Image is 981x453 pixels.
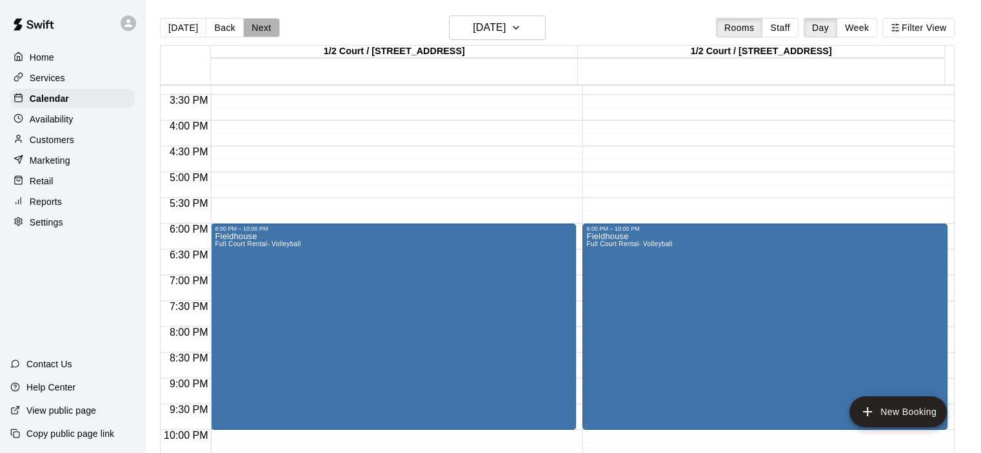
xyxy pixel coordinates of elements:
[882,18,955,37] button: Filter View
[243,18,279,37] button: Next
[30,216,63,229] p: Settings
[211,224,576,430] div: 6:00 PM – 10:00 PM: Fieldhouse
[26,358,72,371] p: Contact Us
[582,224,947,430] div: 6:00 PM – 10:00 PM: Fieldhouse
[10,110,135,129] a: Availability
[26,381,75,394] p: Help Center
[166,275,212,286] span: 7:00 PM
[449,15,546,40] button: [DATE]
[30,154,70,167] p: Marketing
[30,175,54,188] p: Retail
[166,172,212,183] span: 5:00 PM
[166,404,212,415] span: 9:30 PM
[166,198,212,209] span: 5:30 PM
[30,195,62,208] p: Reports
[166,327,212,338] span: 8:00 PM
[161,430,211,441] span: 10:00 PM
[215,240,301,247] span: Full Court Rental- Volleyball
[166,95,212,106] span: 3:30 PM
[166,352,212,363] span: 8:30 PM
[578,46,945,58] div: 1/2 Court / [STREET_ADDRESS]
[26,404,96,417] p: View public page
[849,396,947,427] button: add
[10,48,135,67] a: Home
[166,378,212,389] span: 9:00 PM
[837,18,877,37] button: Week
[30,51,54,64] p: Home
[804,18,837,37] button: Day
[10,192,135,211] a: Reports
[166,146,212,157] span: 4:30 PM
[30,92,69,105] p: Calendar
[762,18,798,37] button: Staff
[30,133,74,146] p: Customers
[10,89,135,108] a: Calendar
[160,18,206,37] button: [DATE]
[10,130,135,149] a: Customers
[26,427,114,440] p: Copy public page link
[30,113,74,126] p: Availability
[10,68,135,88] a: Services
[166,224,212,235] span: 6:00 PM
[10,151,135,170] a: Marketing
[10,213,135,232] a: Settings
[166,301,212,312] span: 7:30 PM
[716,18,762,37] button: Rooms
[30,72,65,84] p: Services
[211,46,578,58] div: 1/2 Court / [STREET_ADDRESS]
[473,19,506,37] h6: [DATE]
[166,120,212,131] span: 4:00 PM
[166,249,212,260] span: 6:30 PM
[206,18,244,37] button: Back
[10,171,135,191] a: Retail
[586,226,944,232] div: 6:00 PM – 10:00 PM
[215,226,572,232] div: 6:00 PM – 10:00 PM
[586,240,672,247] span: Full Court Rental- Volleyball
